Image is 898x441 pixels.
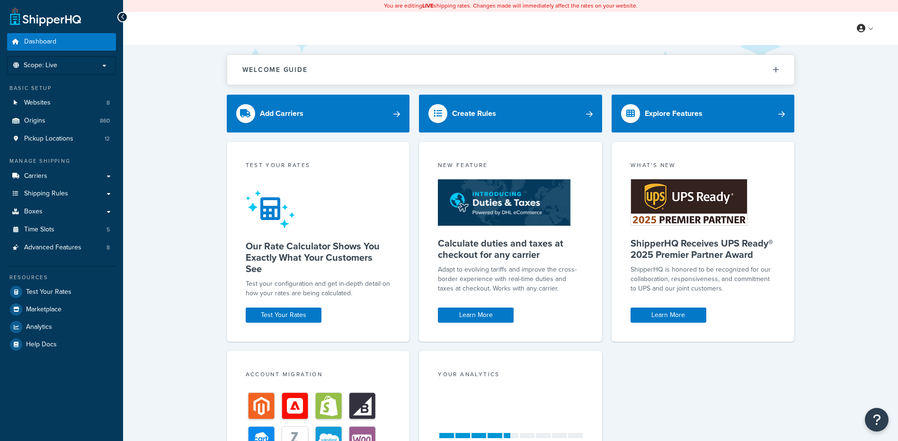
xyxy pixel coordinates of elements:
a: Time Slots5 [7,221,116,238]
div: Your Analytics [438,370,583,381]
div: What's New [631,161,776,172]
span: Time Slots [24,226,54,234]
div: Manage Shipping [7,157,116,165]
span: 860 [100,117,110,125]
h2: Welcome Guide [242,66,308,73]
a: Carriers [7,168,116,185]
span: Origins [24,117,45,125]
p: ShipperHQ is honored to be recognized for our collaboration, responsiveness, and commitment to UP... [631,265,776,293]
div: Basic Setup [7,84,116,92]
li: Pickup Locations [7,130,116,148]
span: Scope: Live [24,62,57,70]
div: Test your configuration and get in-depth detail on how your rates are being calculated. [246,279,391,298]
span: Advanced Features [24,244,81,252]
span: Dashboard [24,38,56,46]
div: Account Migration [246,370,391,381]
a: Explore Features [612,95,795,132]
h5: Calculate duties and taxes at checkout for any carrier [438,238,583,260]
h5: Our Rate Calculator Shows You Exactly What Your Customers See [246,240,391,274]
span: Shipping Rules [24,190,68,198]
div: Test your rates [246,161,391,172]
a: Marketplace [7,301,116,318]
a: Test Your Rates [246,308,321,323]
a: Boxes [7,203,116,220]
span: Boxes [24,208,43,216]
b: LIVE [422,1,434,10]
span: Carriers [24,172,47,180]
div: Add Carriers [260,107,303,120]
span: Test Your Rates [26,288,71,296]
a: Websites8 [7,94,116,112]
li: Websites [7,94,116,112]
span: 8 [107,99,110,107]
button: Welcome Guide [227,55,794,85]
li: Advanced Features [7,239,116,256]
a: Pickup Locations12 [7,130,116,148]
a: Help Docs [7,336,116,353]
span: 12 [105,135,110,143]
a: Shipping Rules [7,185,116,203]
div: Create Rules [452,107,496,120]
div: New Feature [438,161,583,172]
li: Time Slots [7,221,116,238]
a: Test Your Rates [7,283,116,300]
a: Origins860 [7,112,116,130]
a: Learn More [631,308,706,323]
a: Add Carriers [227,95,410,132]
div: Explore Features [645,107,702,120]
button: Open Resource Center [865,408,889,432]
a: Advanced Features8 [7,239,116,256]
span: Help Docs [26,341,57,349]
span: Websites [24,99,51,107]
a: Analytics [7,318,116,335]
span: Pickup Locations [24,135,73,143]
li: Origins [7,112,116,130]
a: Dashboard [7,33,116,51]
a: Create Rules [419,95,602,132]
a: Learn More [438,308,514,323]
h5: ShipperHQ Receives UPS Ready® 2025 Premier Partner Award [631,238,776,260]
div: Resources [7,273,116,282]
span: Analytics [26,323,52,331]
p: Adapt to evolving tariffs and improve the cross-border experience with real-time duties and taxes... [438,265,583,293]
span: 8 [107,244,110,252]
span: 5 [107,226,110,234]
span: Marketplace [26,306,62,314]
